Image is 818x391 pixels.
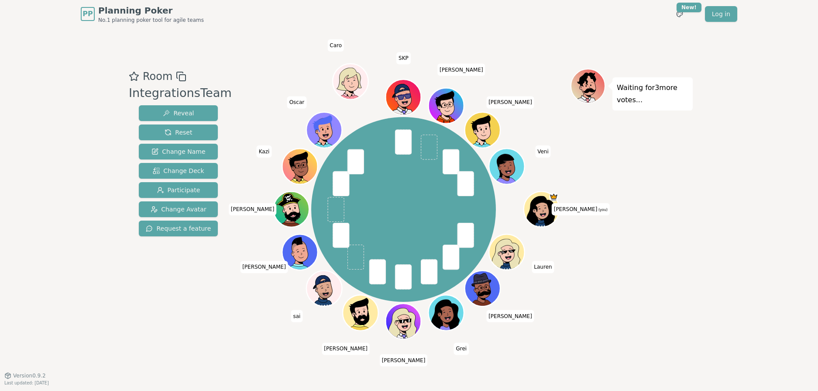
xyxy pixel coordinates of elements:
span: Last updated: [DATE] [4,381,49,385]
span: Click to change your name [291,310,302,322]
button: Change Name [139,144,218,159]
span: Click to change your name [535,145,551,158]
button: Change Deck [139,163,218,179]
span: Click to change your name [532,261,554,273]
span: Click to change your name [437,64,485,76]
span: Click to change your name [486,310,534,322]
span: Click to change your name [327,40,344,52]
a: PPPlanning PokerNo.1 planning poker tool for agile teams [81,4,204,24]
span: Click to change your name [454,343,469,355]
span: Room [143,69,172,84]
button: New! [672,6,687,22]
button: Participate [139,182,218,198]
div: New! [677,3,701,12]
span: Click to change your name [257,145,272,158]
span: Kate is the host [550,193,558,201]
span: Version 0.9.2 [13,372,46,379]
button: Version0.9.2 [4,372,46,379]
div: IntegrationsTeam [129,84,232,102]
span: Change Name [151,147,205,156]
span: Click to change your name [322,343,370,355]
span: Click to change your name [380,354,428,367]
button: Reveal [139,105,218,121]
span: Reveal [163,109,194,118]
span: Request a feature [146,224,211,233]
button: Change Avatar [139,201,218,217]
span: Click to change your name [396,52,411,65]
button: Request a feature [139,221,218,236]
span: Click to change your name [287,97,307,109]
button: Add as favourite [129,69,139,84]
button: Reset [139,125,218,140]
span: Planning Poker [98,4,204,17]
button: Click to change your avatar [525,193,559,226]
span: No.1 planning poker tool for agile teams [98,17,204,24]
span: Change Avatar [151,205,206,214]
span: Click to change your name [486,97,534,109]
p: Waiting for 3 more votes... [617,82,688,106]
span: Click to change your name [552,203,610,215]
a: Log in [705,6,737,22]
span: (you) [597,208,608,212]
span: Change Deck [153,166,204,175]
span: Click to change your name [229,203,277,215]
span: Reset [165,128,192,137]
span: Click to change your name [240,261,288,273]
span: PP [82,9,93,19]
span: Participate [157,186,200,194]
